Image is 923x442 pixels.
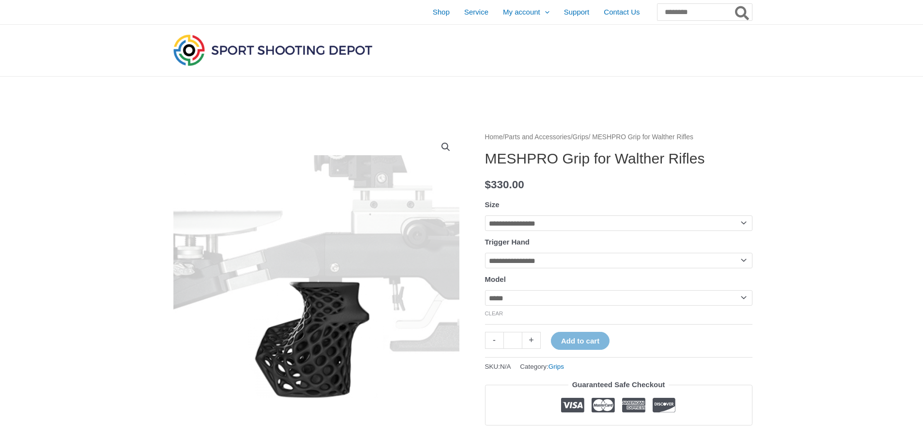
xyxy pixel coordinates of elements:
[485,133,503,141] a: Home
[485,131,752,144] nav: Breadcrumb
[548,363,564,370] a: Grips
[437,138,454,156] a: View full-screen image gallery
[171,131,462,422] img: MESHPRO Grip for Walther Rifles
[485,179,491,191] span: $
[171,32,375,68] img: Sport Shooting Depot
[485,150,752,167] h1: MESHPRO Grip for Walther Rifles
[485,179,524,191] bdi: 330.00
[520,360,564,373] span: Category:
[500,363,511,370] span: N/A
[573,133,589,141] a: Grips
[522,332,541,349] a: +
[568,378,669,392] legend: Guaranteed Safe Checkout
[503,332,522,349] input: Product quantity
[485,360,511,373] span: SKU:
[485,275,506,283] label: Model
[551,332,610,350] button: Add to cart
[485,200,500,209] label: Size
[733,4,752,20] button: Search
[504,133,571,141] a: Parts and Accessories
[485,238,530,246] label: Trigger Hand
[485,311,503,316] a: Clear options
[485,332,503,349] a: -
